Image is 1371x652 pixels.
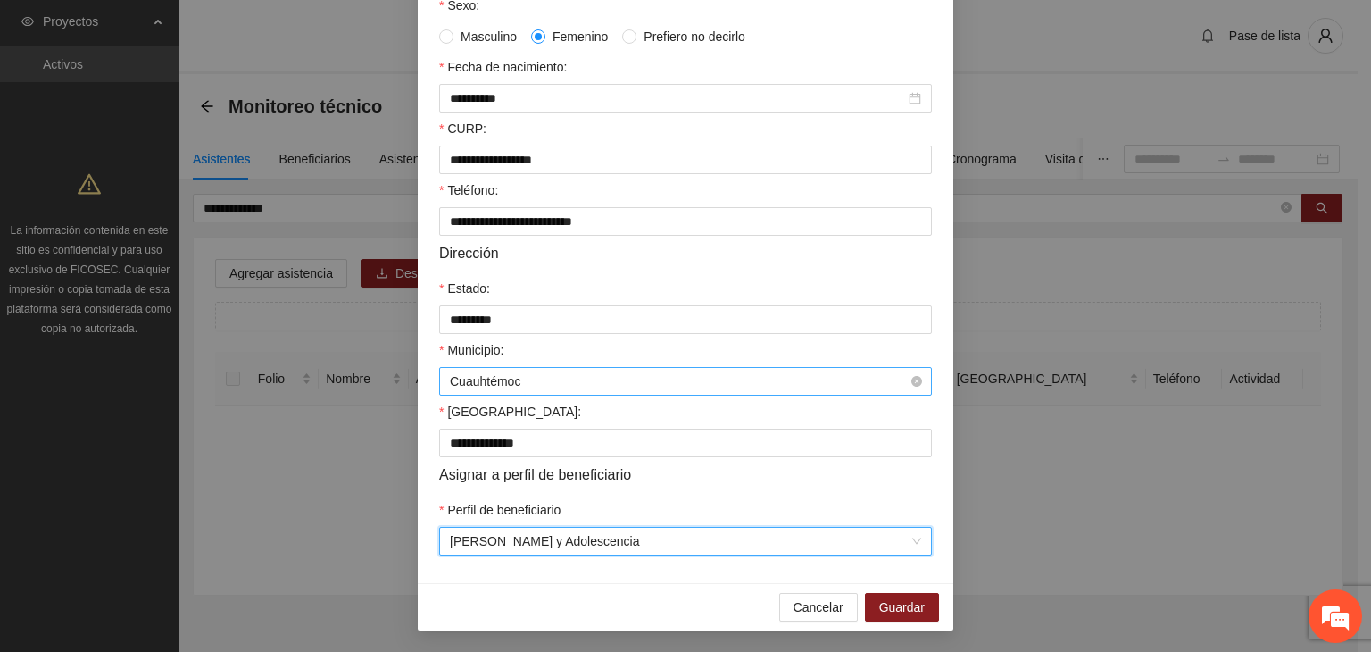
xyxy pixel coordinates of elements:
span: close-circle [911,376,922,387]
input: Colonia: [439,429,932,457]
button: Cancelar [779,593,858,622]
button: Guardar [865,593,939,622]
div: Minimizar ventana de chat en vivo [293,9,336,52]
input: Fecha de nacimiento: [450,88,905,108]
span: Prefiero no decirlo [636,27,752,46]
input: Teléfono: [439,207,932,236]
span: Asignar a perfil de beneficiario [439,464,631,486]
label: Municipio: [439,340,503,360]
span: Guardar [879,598,925,617]
span: Cancelar [794,598,843,617]
input: CURP: [439,146,932,174]
label: Fecha de nacimiento: [439,57,567,77]
span: Femenino [545,27,615,46]
label: Teléfono: [439,180,498,200]
label: Perfil de beneficiario [439,500,561,520]
label: Colonia: [439,402,581,422]
span: CHT Niñez y Adolescencia [450,528,921,555]
label: CURP: [439,119,486,138]
span: Cuauhtémoc [450,368,921,395]
input: Estado: [439,305,932,334]
div: Chatee con nosotros ahora [93,91,300,114]
span: Estamos en línea. [104,220,246,400]
span: Masculino [453,27,524,46]
span: Dirección [439,242,499,264]
label: Estado: [439,279,490,298]
textarea: Escriba su mensaje y pulse “Intro” [9,450,340,513]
